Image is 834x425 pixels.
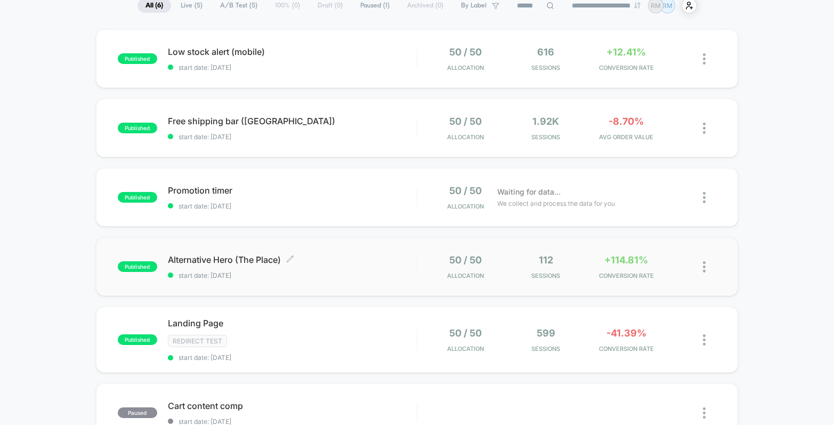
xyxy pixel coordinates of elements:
span: Landing Page [168,318,417,328]
span: Waiting for data... [497,186,561,198]
span: CONVERSION RATE [589,345,664,352]
span: AVG ORDER VALUE [589,133,664,141]
span: +114.81% [604,254,648,266]
img: close [703,334,706,346]
span: Allocation [447,64,484,71]
span: published [118,192,157,203]
span: Allocation [447,203,484,210]
span: 50 / 50 [449,116,482,127]
span: 599 [537,327,555,339]
button: Play, NEW DEMO 2025-VEED.mp4 [5,217,22,234]
img: close [703,53,706,65]
span: By Label [461,2,487,10]
span: Sessions [508,272,584,279]
span: published [118,123,157,133]
span: 50 / 50 [449,46,482,58]
span: Alternative Hero (The Place) [168,254,417,265]
span: CONVERSION RATE [589,272,664,279]
span: Allocation [447,272,484,279]
span: start date: [DATE] [168,202,417,210]
span: Redirect Test [168,335,227,347]
input: Seek [8,203,419,213]
img: close [703,192,706,203]
span: start date: [DATE] [168,133,417,141]
span: Allocation [447,345,484,352]
span: 1.92k [532,116,559,127]
span: start date: [DATE] [168,63,417,71]
span: 112 [539,254,553,266]
span: -8.70% [609,116,644,127]
span: published [118,334,157,345]
span: Cart content comp [168,400,417,411]
span: We collect and process the data for you [497,198,615,209]
span: start date: [DATE] [168,354,417,362]
span: Sessions [508,133,584,141]
span: CONVERSION RATE [589,64,664,71]
img: close [703,123,706,134]
div: Current time [273,220,298,231]
p: RM [662,2,673,10]
span: Sessions [508,64,584,71]
span: 50 / 50 [449,254,482,266]
span: Promotion timer [168,185,417,196]
button: Play, NEW DEMO 2025-VEED.mp4 [200,107,225,133]
input: Volume [349,221,380,231]
span: Allocation [447,133,484,141]
span: published [118,261,157,272]
span: start date: [DATE] [168,271,417,279]
span: +12.41% [606,46,646,58]
span: 50 / 50 [449,185,482,196]
span: 50 / 50 [449,327,482,339]
span: -41.39% [606,327,646,339]
span: Low stock alert (mobile) [168,46,417,57]
img: close [703,407,706,419]
img: end [634,2,641,9]
span: Free shipping bar ([GEOGRAPHIC_DATA]) [168,116,417,126]
span: paused [118,407,157,418]
p: RM [651,2,661,10]
span: Sessions [508,345,584,352]
div: Duration [299,220,328,231]
span: published [118,53,157,64]
span: 616 [537,46,554,58]
img: close [703,261,706,272]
